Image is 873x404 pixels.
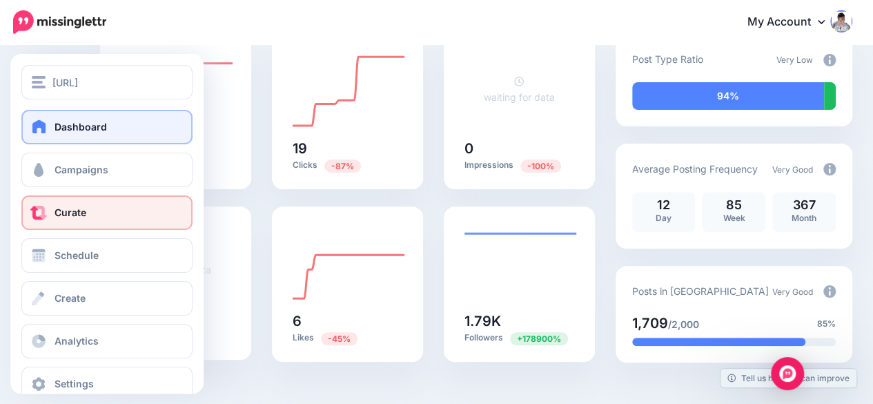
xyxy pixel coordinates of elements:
[632,338,805,346] div: 85% of your posts in the last 30 days have been from Drip Campaigns
[55,206,86,218] span: Curate
[13,10,106,34] img: Missinglettr
[823,163,836,175] img: info-circle-grey.png
[823,285,836,298] img: info-circle-grey.png
[817,317,836,331] span: 85%
[709,199,758,211] p: 85
[668,318,699,330] span: /2,000
[293,142,402,155] h5: 19
[632,161,758,177] p: Average Posting Frequency
[324,160,361,173] span: Previous period: 151
[772,287,813,297] span: Very Good
[21,324,193,358] a: Analytics
[55,292,86,304] span: Create
[21,238,193,273] a: Schedule
[293,159,402,172] p: Clicks
[321,332,357,345] span: Previous period: 11
[293,314,402,328] h5: 6
[464,331,574,345] p: Followers
[792,213,816,223] span: Month
[772,164,813,175] span: Very Good
[656,213,671,223] span: Day
[464,159,574,172] p: Impressions
[55,335,99,347] span: Analytics
[55,164,108,175] span: Campaigns
[779,199,829,211] p: 367
[632,82,824,110] div: 94% of your posts in the last 30 days have been from Drip Campaigns
[734,6,852,39] a: My Account
[464,142,574,155] h5: 0
[776,55,813,65] span: Very Low
[520,160,561,173] span: Previous period: 5.35K
[293,331,402,345] p: Likes
[21,195,193,230] a: Curate
[464,314,574,328] h5: 1.79K
[632,283,769,299] p: Posts in [GEOGRAPHIC_DATA]
[632,315,668,331] span: 1,709
[32,76,46,88] img: menu.png
[21,65,193,99] button: [URL]
[484,75,555,103] a: waiting for data
[55,249,99,261] span: Schedule
[21,110,193,144] a: Dashboard
[21,153,193,187] a: Campaigns
[632,51,703,67] p: Post Type Ratio
[55,121,107,133] span: Dashboard
[723,213,745,223] span: Week
[720,369,856,387] a: Tell us how we can improve
[824,82,836,110] div: 6% of your posts in the last 30 days were manually created (i.e. were not from Drip Campaigns or ...
[510,332,568,345] span: Previous period: 1
[21,281,193,316] a: Create
[55,378,94,389] span: Settings
[771,357,804,390] div: Open Intercom Messenger
[823,54,836,66] img: info-circle-grey.png
[52,75,78,90] span: [URL]
[639,199,689,211] p: 12
[21,367,193,401] a: Settings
